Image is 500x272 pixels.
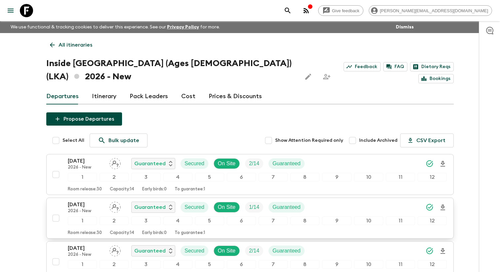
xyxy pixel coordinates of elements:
div: 6 [227,216,256,225]
button: [DATE]2026 - NewAssign pack leaderGuaranteedSecuredOn SiteTrip FillGuaranteed123456789101112Room ... [46,154,454,195]
div: [PERSON_NAME][EMAIL_ADDRESS][DOMAIN_NAME] [369,5,492,16]
div: 5 [195,216,224,225]
div: 8 [290,260,319,269]
div: 10 [354,216,383,225]
a: Departures [46,89,79,104]
div: 7 [259,173,288,181]
p: To guarantee: 1 [175,230,205,236]
a: Bulk update [90,134,147,147]
p: 2026 - New [68,209,104,214]
a: Feedback [344,62,381,71]
a: FAQ [383,62,407,71]
div: 7 [259,216,288,225]
div: 2 [100,216,129,225]
p: Guaranteed [134,160,166,168]
span: Share this itinerary [320,70,333,83]
p: 2 / 14 [249,160,259,168]
p: Guaranteed [272,203,301,211]
a: All itineraries [46,38,96,52]
p: On Site [218,203,235,211]
span: Give feedback [328,8,363,13]
p: On Site [218,160,235,168]
div: 9 [322,173,351,181]
p: Capacity: 14 [110,230,134,236]
p: Capacity: 14 [110,187,134,192]
div: Trip Fill [245,246,263,256]
a: Dietary Reqs [410,62,454,71]
p: Guaranteed [272,247,301,255]
p: We use functional & tracking cookies to deliver this experience. See our for more. [8,21,223,33]
a: Prices & Discounts [209,89,262,104]
p: Early birds: 0 [142,230,167,236]
a: Pack Leaders [130,89,168,104]
div: 3 [131,173,160,181]
p: [DATE] [68,244,104,252]
span: Select All [62,137,84,144]
p: 2026 - New [68,252,104,257]
div: Secured [181,202,208,213]
div: On Site [214,202,240,213]
div: 9 [322,260,351,269]
div: 12 [418,173,447,181]
div: 1 [68,216,97,225]
p: On Site [218,247,235,255]
div: 5 [195,260,224,269]
span: Include Archived [359,137,397,144]
p: Secured [185,160,204,168]
p: [DATE] [68,157,104,165]
a: Bookings [418,74,454,83]
button: CSV Export [400,134,454,147]
svg: Download Onboarding [439,160,447,168]
div: 2 [100,260,129,269]
p: Early birds: 0 [142,187,167,192]
div: Trip Fill [245,202,263,213]
div: 11 [386,260,415,269]
div: 8 [290,216,319,225]
span: Assign pack leader [109,247,121,253]
h1: Inside [GEOGRAPHIC_DATA] (Ages [DEMOGRAPHIC_DATA]) (LKA) 2026 - New [46,57,296,83]
div: 12 [418,216,447,225]
div: 2 [100,173,129,181]
p: Guaranteed [134,203,166,211]
div: 6 [227,173,256,181]
span: Assign pack leader [109,204,121,209]
a: Itinerary [92,89,116,104]
div: 4 [163,173,192,181]
button: Dismiss [394,22,415,32]
span: [PERSON_NAME][EMAIL_ADDRESS][DOMAIN_NAME] [376,8,492,13]
div: 3 [131,260,160,269]
p: Secured [185,247,204,255]
div: On Site [214,246,240,256]
svg: Download Onboarding [439,247,447,255]
p: Room release: 30 [68,187,102,192]
a: Cost [181,89,195,104]
div: Secured [181,158,208,169]
button: menu [4,4,17,17]
div: 9 [322,216,351,225]
p: Guaranteed [272,160,301,168]
div: 6 [227,260,256,269]
a: Privacy Policy [167,25,199,29]
div: 10 [354,173,383,181]
p: Guaranteed [134,247,166,255]
p: 1 / 14 [249,203,259,211]
div: On Site [214,158,240,169]
div: 1 [68,173,97,181]
div: 4 [163,260,192,269]
svg: Synced Successfully [426,247,434,255]
p: Bulk update [108,136,139,144]
div: 8 [290,173,319,181]
div: 4 [163,216,192,225]
p: To guarantee: 1 [175,187,205,192]
p: 2026 - New [68,165,104,170]
div: 1 [68,260,97,269]
div: Secured [181,246,208,256]
button: [DATE]2026 - NewAssign pack leaderGuaranteedSecuredOn SiteTrip FillGuaranteed123456789101112Room ... [46,198,454,239]
div: 12 [418,260,447,269]
button: Propose Departures [46,112,122,126]
button: search adventures [281,4,294,17]
p: [DATE] [68,201,104,209]
svg: Synced Successfully [426,160,434,168]
p: 2 / 14 [249,247,259,255]
div: 7 [259,260,288,269]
